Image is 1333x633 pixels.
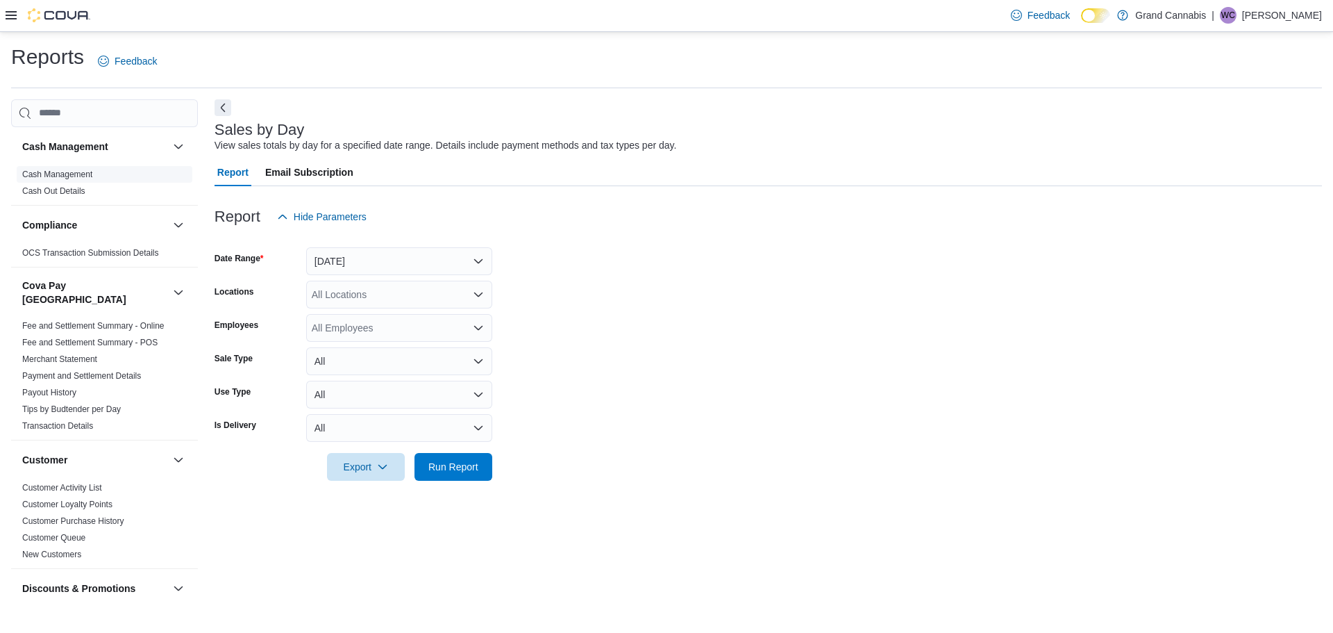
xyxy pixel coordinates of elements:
span: Merchant Statement [22,354,97,365]
button: Open list of options [473,289,484,300]
button: Cova Pay [GEOGRAPHIC_DATA] [22,279,167,306]
a: Fee and Settlement Summary - Online [22,321,165,331]
span: New Customers [22,549,81,560]
span: Feedback [115,54,157,68]
a: Transaction Details [22,421,93,431]
button: Run Report [414,453,492,481]
span: Run Report [428,460,478,474]
button: All [306,347,492,375]
label: Employees [215,320,258,331]
span: Dark Mode [1081,23,1082,24]
a: Customer Loyalty Points [22,500,112,509]
p: Grand Cannabis [1135,7,1206,24]
input: Dark Mode [1081,8,1110,23]
h3: Report [215,208,260,225]
span: Cash Out Details [22,186,85,197]
a: Merchant Statement [22,354,97,364]
span: Tips by Budtender per Day [22,404,121,415]
p: | [1212,7,1214,24]
span: Customer Activity List [22,482,102,493]
a: OCS Transaction Submission Details [22,248,159,258]
span: Cash Management [22,169,92,180]
span: Customer Loyalty Points [22,499,112,510]
label: Date Range [215,253,264,264]
h3: Discounts & Promotions [22,582,135,595]
h3: Compliance [22,218,77,232]
span: OCS Transaction Submission Details [22,247,159,258]
span: Transaction Details [22,420,93,431]
a: Cash Out Details [22,186,85,196]
div: View sales totals by day for a specified date range. Details include payment methods and tax type... [215,138,677,153]
span: Hide Parameters [294,210,367,224]
span: Report [217,158,249,186]
a: Cash Management [22,170,92,179]
a: Feedback [92,47,162,75]
label: Sale Type [215,353,253,364]
button: Open list of options [473,322,484,334]
span: Payout History [22,387,76,398]
label: Locations [215,286,254,297]
a: Payout History [22,388,76,397]
button: Discounts & Promotions [170,580,187,597]
button: Compliance [170,217,187,233]
button: [DATE] [306,247,492,275]
button: Cova Pay [GEOGRAPHIC_DATA] [170,284,187,301]
button: Customer [22,453,167,467]
span: Fee and Settlement Summary - POS [22,337,158,348]
p: [PERSON_NAME] [1242,7,1322,24]
button: Compliance [22,218,167,232]
span: Email Subscription [265,158,353,186]
a: Tips by Budtender per Day [22,404,121,414]
button: Export [327,453,405,481]
img: Cova [28,8,90,22]
div: Wilda Carrier [1220,7,1236,24]
label: Is Delivery [215,420,256,431]
h3: Sales by Day [215,122,305,138]
span: Customer Purchase History [22,516,124,527]
h3: Cash Management [22,140,108,154]
div: Customer [11,479,198,568]
div: Compliance [11,245,198,267]
span: Feedback [1028,8,1070,22]
span: Export [335,453,396,481]
span: Payment and Settlement Details [22,370,141,381]
button: Cash Management [170,138,187,155]
span: Customer Queue [22,532,85,543]
button: All [306,414,492,442]
a: Customer Purchase History [22,516,124,526]
button: Next [215,99,231,116]
span: WC [1221,7,1235,24]
a: Customer Activity List [22,483,102,493]
button: Customer [170,452,187,468]
a: New Customers [22,550,81,559]
button: Hide Parameters [271,203,372,231]
h1: Reports [11,43,84,71]
button: Discounts & Promotions [22,582,167,595]
a: Fee and Settlement Summary - POS [22,338,158,347]
label: Use Type [215,386,251,397]
div: Cova Pay [GEOGRAPHIC_DATA] [11,318,198,440]
a: Customer Queue [22,533,85,543]
div: Cash Management [11,166,198,205]
a: Payment and Settlement Details [22,371,141,381]
button: Cash Management [22,140,167,154]
a: Feedback [1005,1,1075,29]
span: Fee and Settlement Summary - Online [22,320,165,331]
button: All [306,381,492,409]
h3: Customer [22,453,67,467]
